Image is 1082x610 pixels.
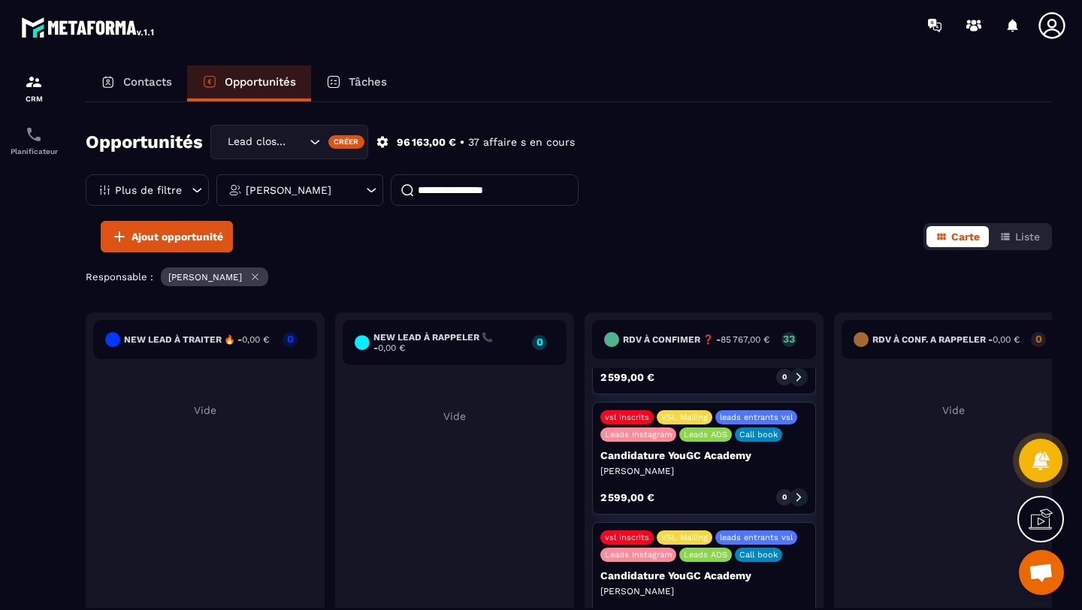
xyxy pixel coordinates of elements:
p: Vide [93,404,317,416]
a: Contacts [86,65,187,101]
p: 0 [1031,334,1046,344]
p: Leads ADS [684,550,727,560]
p: Vide [343,410,567,422]
p: vsl inscrits [605,533,649,542]
div: Ouvrir le chat [1019,550,1064,595]
button: Carte [926,226,989,247]
p: 2 599,00 € [600,492,654,503]
a: schedulerschedulerPlanificateur [4,114,64,167]
p: [PERSON_NAME] [246,185,331,195]
h6: New lead à RAPPELER 📞 - [373,332,524,353]
span: Liste [1015,231,1040,243]
span: Lead closing [224,134,291,150]
p: • [460,135,464,149]
p: 96 163,00 € [397,135,456,149]
p: 0 [782,492,787,503]
h6: RDV à confimer ❓ - [623,334,769,345]
h6: RDV à conf. A RAPPELER - [872,334,1020,345]
p: Contacts [123,75,172,89]
p: Leads Instagram [605,550,672,560]
span: Ajout opportunité [131,229,223,244]
a: formationformationCRM [4,62,64,114]
span: 0,00 € [378,343,405,353]
p: Candidature YouGC Academy [600,569,808,581]
p: 33 [781,334,796,344]
p: 0 [782,372,787,382]
span: 0,00 € [993,334,1020,345]
p: VSL Mailing [661,533,708,542]
p: CRM [4,95,64,103]
button: Ajout opportunité [101,221,233,252]
p: Candidature YouGC Academy [600,449,808,461]
input: Search for option [291,134,306,150]
p: vsl inscrits [605,412,649,422]
p: [PERSON_NAME] [600,465,808,477]
button: Liste [990,226,1049,247]
span: Carte [951,231,980,243]
p: Call book [739,430,778,439]
p: [PERSON_NAME] [600,585,808,597]
p: Leads ADS [684,430,727,439]
p: 37 affaire s en cours [468,135,575,149]
p: Call book [739,550,778,560]
span: 0,00 € [242,334,269,345]
div: Search for option [210,125,368,159]
p: 0 [283,334,298,344]
div: Créer [328,135,365,149]
a: Tâches [311,65,402,101]
span: 85 767,00 € [721,334,769,345]
p: 2 599,00 € [600,372,654,382]
a: Opportunités [187,65,311,101]
p: Planificateur [4,147,64,156]
img: formation [25,73,43,91]
p: 0 [532,337,547,347]
p: leads entrants vsl [720,533,793,542]
h6: New lead à traiter 🔥 - [124,334,269,345]
img: scheduler [25,125,43,143]
img: logo [21,14,156,41]
p: VSL Mailing [661,412,708,422]
p: Tâches [349,75,387,89]
p: Leads Instagram [605,430,672,439]
p: Plus de filtre [115,185,182,195]
p: leads entrants vsl [720,412,793,422]
p: [PERSON_NAME] [168,272,242,282]
p: Vide [842,404,1065,416]
p: Opportunités [225,75,296,89]
p: Responsable : [86,271,153,282]
h2: Opportunités [86,127,203,157]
